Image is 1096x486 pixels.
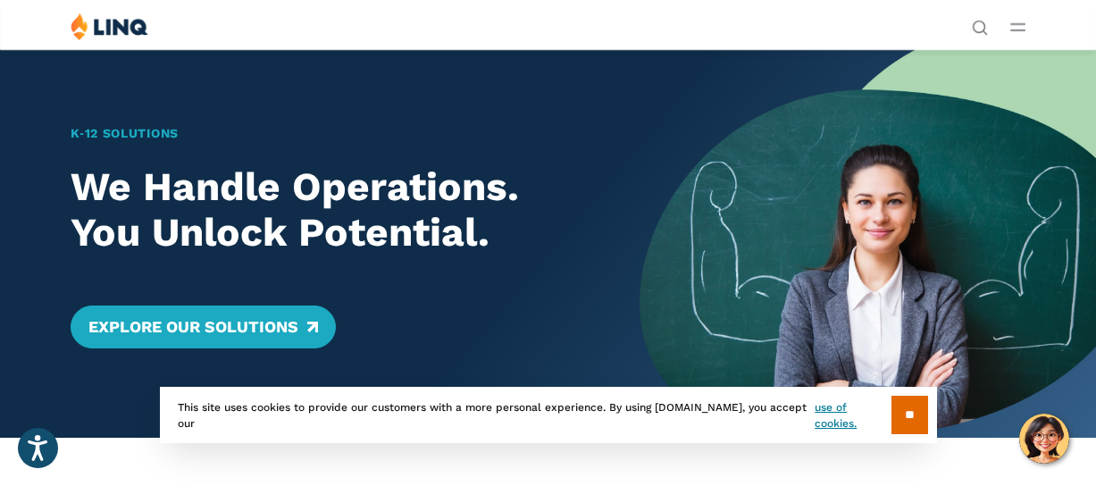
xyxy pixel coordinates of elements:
h2: We Handle Operations. You Unlock Potential. [71,164,595,256]
a: Explore Our Solutions [71,306,336,348]
img: Home Banner [640,49,1096,438]
img: LINQ | K‑12 Software [71,13,148,40]
button: Open Main Menu [1010,17,1025,37]
button: Open Search Bar [972,18,988,34]
nav: Utility Navigation [972,13,988,34]
h1: K‑12 Solutions [71,124,595,143]
button: Hello, have a question? Let’s chat. [1019,414,1069,464]
div: This site uses cookies to provide our customers with a more personal experience. By using [DOMAIN... [160,387,937,443]
a: use of cookies. [815,399,891,432]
